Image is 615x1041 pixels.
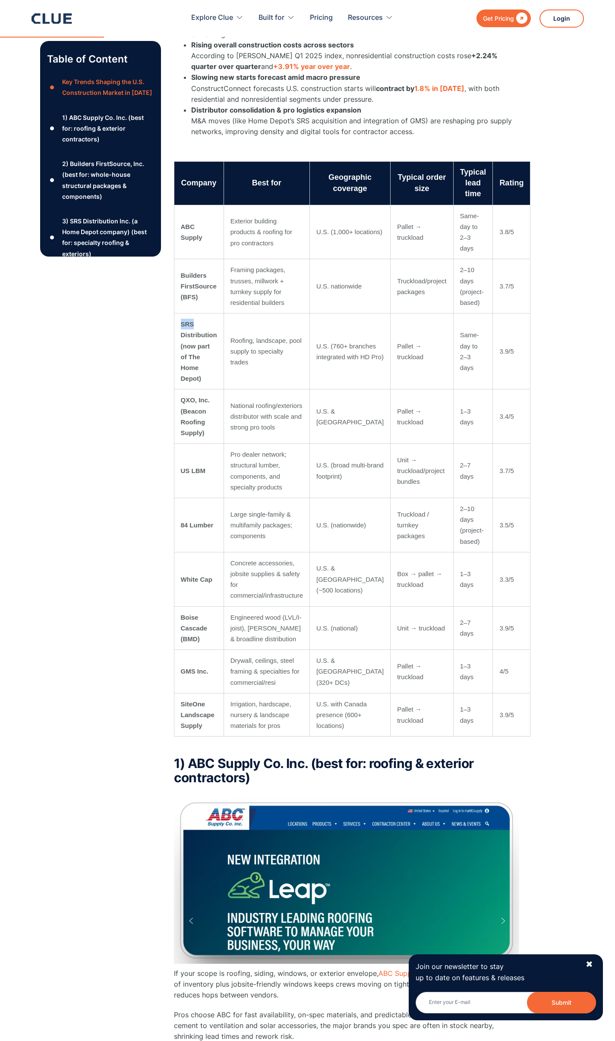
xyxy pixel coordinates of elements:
[453,444,493,498] td: 2–7 days
[416,961,578,983] p: Join our newsletter to stay up to date on features & releases
[174,389,224,444] td: QXO, Inc. (Beacon Roofing Supply)
[391,498,454,552] td: Truckload / turnkey packages
[391,650,454,693] td: Pallet → truckload
[310,606,391,650] td: U.S. (national)
[391,259,454,314] td: Truckload/project packages
[174,650,224,693] td: GMS Inc.
[174,737,519,747] p: ‍
[47,122,57,135] div: ●
[224,314,309,389] td: Roofing, landscape, pool supply to specialty trades
[191,40,519,72] li: According to [PERSON_NAME] Q1 2025 index, nonresidential construction costs rose and .
[224,444,309,498] td: Pro dealer network; structural lumber, components, and specialty products
[224,693,309,737] td: Irrigation, hardscape, nursery & landscape materials for pros
[453,498,493,552] td: 2–10 days (project-based)
[493,552,530,606] td: 3.3/5
[310,498,391,552] td: U.S. (nationwide)
[453,650,493,693] td: 1–3 days
[493,606,530,650] td: 3.9/5
[493,444,530,498] td: 3.7/5
[191,72,519,105] li: ConstructConnect forecasts U.S. construction starts will , with both residential and nonresidenti...
[391,444,454,498] td: Unit → truckload/project bundles
[47,81,57,94] div: ●
[47,76,154,98] a: ●Key Trends Shaping the U.S. Construction Market in [DATE]
[224,259,309,314] td: Framing packages, trusses, millwork + turnkey supply for residential builders
[414,84,464,93] a: 1.8% in [DATE]
[391,693,454,737] td: Pallet → truckload
[224,552,309,606] td: Concrete accessories, jobsite supplies & safety for commercial/infrastructure
[62,158,154,202] div: 2) Builders FirstSource, Inc. (best for: whole-house structural packages & components)
[310,389,391,444] td: U.S. & [GEOGRAPHIC_DATA]
[224,498,309,552] td: Large single-family & multifamily packages; components
[586,959,593,970] div: ✖
[453,161,493,205] th: Typical lead time
[493,314,530,389] td: 3.9/5
[47,216,154,259] a: ●3) SRS Distribution Inc. (a Home Depot company) (best for: specialty roofing & exteriors)
[191,4,233,31] div: Explore Clue
[476,9,531,27] a: Get Pricing
[453,389,493,444] td: 1–3 days
[310,693,391,737] td: U.S. with Canada presence (600+ locations)
[348,4,383,31] div: Resources
[191,73,360,82] strong: Slowing new starts forecast amid macro pressure
[376,84,414,93] strong: contract by
[453,259,493,314] td: 2–10 days (project-based)
[310,444,391,498] td: U.S. (broad multi-brand footprint)
[224,205,309,259] td: Exterior building products & roofing for pro contractors
[47,174,57,187] div: ●
[224,161,309,205] th: Best for
[174,552,224,606] td: White Cap
[174,205,224,259] td: ABC Supply
[493,161,530,205] th: Rating
[174,693,224,737] td: SiteOne Landscape Supply
[174,756,474,785] strong: 1) ABC Supply Co. Inc. (best for: roofing & exterior contractors)
[493,498,530,552] td: 3.5/5
[310,259,391,314] td: U.S. nationwide
[391,389,454,444] td: Pallet → truckload
[174,314,224,389] td: SRS Distribution (now part of The Home Depot)
[224,389,309,444] td: National roofing/exteriors distributor with scale and strong pro tools
[259,4,295,31] div: Built for
[191,106,361,114] strong: Distributor consolidation & pro logistics expansion
[539,9,584,28] a: Login
[191,4,243,31] div: Explore Clue
[273,62,350,71] a: +3.91% year over year
[62,112,154,145] div: 1) ABC Supply Co. Inc. (best for: roofing & exterior contractors)
[310,205,391,259] td: U.S. (1,000+ locations)
[191,41,354,49] strong: Rising overall construction costs across sectors
[416,992,596,1013] input: Enter your E-mail
[47,158,154,202] a: ●2) Builders FirstSource, Inc. (best for: whole-house structural packages & components)
[391,606,454,650] td: Unit → truckload
[47,231,57,244] div: ●
[174,142,519,153] p: ‍
[527,992,596,1013] button: Submit
[191,105,519,138] li: M&A moves (like Home Depot’s SRS acquisition and integration of GMS) are reshaping pro supply net...
[174,444,224,498] td: US LBM
[391,205,454,259] td: Pallet → truckload
[453,693,493,737] td: 1–3 days
[493,693,530,737] td: 3.9/5
[174,259,224,314] td: Builders FirstSource (BFS)
[224,606,309,650] td: Engineered wood (LVL/I-joist), [PERSON_NAME] & broadline distribution
[391,314,454,389] td: Pallet → truckload
[47,112,154,145] a: ●1) ABC Supply Co. Inc. (best for: roofing & exterior contractors)
[453,205,493,259] td: Same-day to 2–3 days
[310,314,391,389] td: U.S. (760+ branches integrated with HD Pro)
[310,552,391,606] td: U.S. & [GEOGRAPHIC_DATA] (~500 locations)
[174,968,519,1001] p: If your scope is roofing, siding, windows, or exterior envelope, is the default shortlist. Depth ...
[391,161,454,205] th: Typical order size
[310,161,391,205] th: Geographic coverage
[310,4,333,31] a: Pricing
[62,76,154,98] div: Key Trends Shaping the U.S. Construction Market in [DATE]
[391,552,454,606] td: Box → pallet → truckload
[378,969,417,978] a: ABC Supply
[514,13,527,24] div: 
[310,650,391,693] td: U.S. & [GEOGRAPHIC_DATA] (320+ DCs)
[62,216,154,259] div: 3) SRS Distribution Inc. (a Home Depot company) (best for: specialty roofing & exteriors)
[453,314,493,389] td: Same-day to 2–3 days
[493,650,530,693] td: 4/5
[174,161,224,205] th: Company
[259,4,284,31] div: Built for
[47,52,154,66] p: Table of Content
